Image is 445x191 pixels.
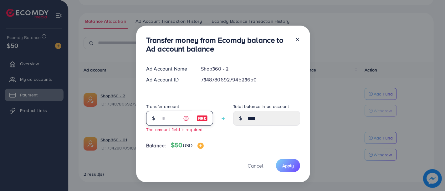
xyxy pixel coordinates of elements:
[146,36,290,54] h3: Transfer money from Ecomdy balance to Ad account balance
[196,76,305,83] div: 7348780692794523650
[141,76,196,83] div: Ad Account ID
[183,142,192,149] span: USD
[240,159,271,172] button: Cancel
[248,162,263,169] span: Cancel
[171,141,204,149] h4: $50
[141,65,196,72] div: Ad Account Name
[196,65,305,72] div: Shop360 - 2
[146,142,166,149] span: Balance:
[146,126,202,132] small: The amount field is required
[197,115,208,122] img: image
[197,143,204,149] img: image
[276,159,300,172] button: Apply
[282,163,294,169] span: Apply
[146,103,179,110] label: Transfer amount
[233,103,289,110] label: Total balance in ad account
